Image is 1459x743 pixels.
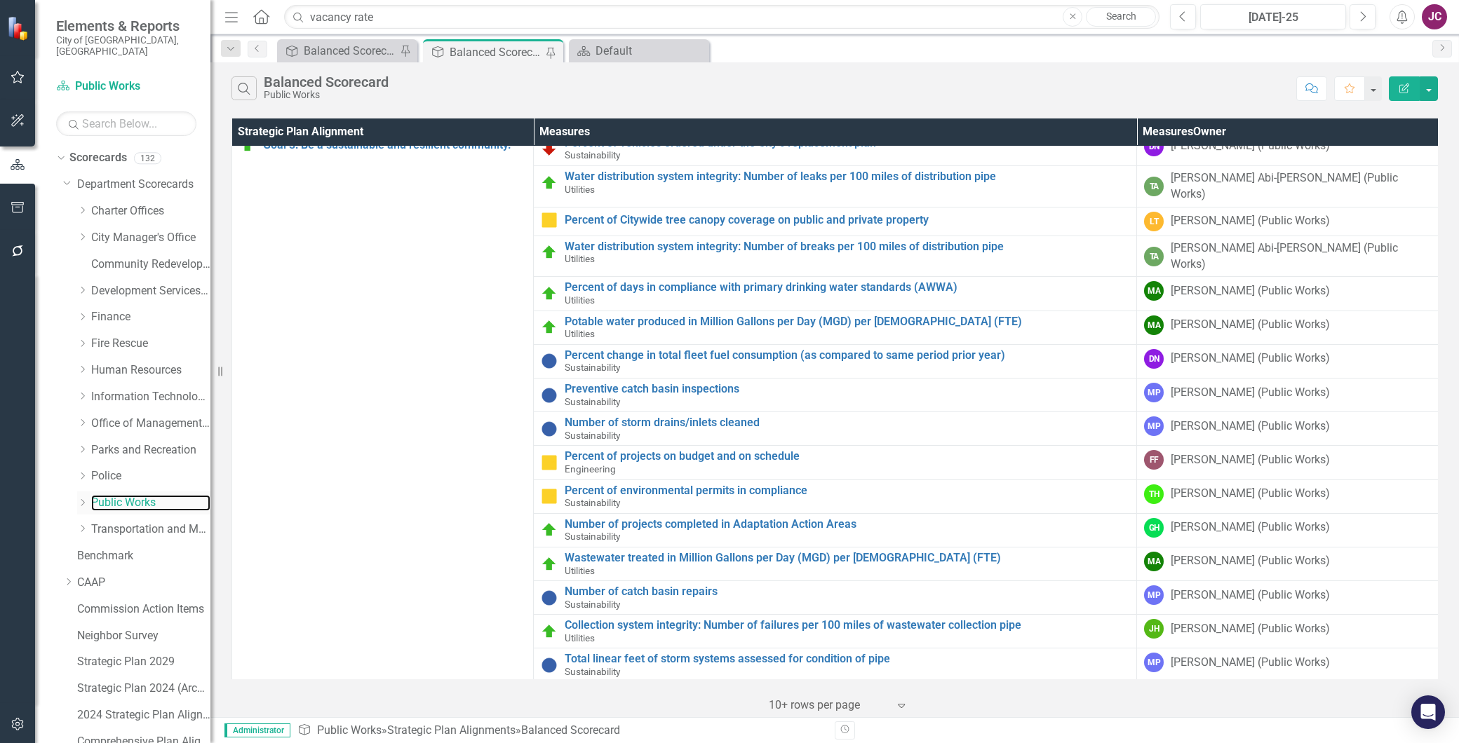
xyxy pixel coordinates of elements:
[224,723,290,737] span: Administrator
[534,412,1137,446] td: Double-Click to Edit Right Click for Context Menu
[565,349,1129,362] a: Percent change in total fleet fuel consumption (as compared to same period prior year)
[1137,311,1439,344] td: Double-Click to Edit
[565,497,620,508] span: Sustainability
[1137,207,1439,236] td: Double-Click to Edit
[1171,553,1330,569] div: [PERSON_NAME] (Public Works)
[596,42,706,60] div: Default
[565,149,620,161] span: Sustainability
[565,396,620,407] span: Sustainability
[565,565,595,576] span: Utilities
[1171,418,1330,435] div: [PERSON_NAME] (Public Works)
[1171,519,1330,536] div: [PERSON_NAME] (Public Works)
[572,42,706,60] a: Default
[7,16,32,41] img: ClearPoint Strategy
[77,548,210,564] a: Benchmark
[56,34,196,57] small: City of [GEOGRAPHIC_DATA], [GEOGRAPHIC_DATA]
[1144,484,1164,504] div: TH
[1137,581,1439,615] td: Double-Click to Edit
[1137,513,1439,547] td: Double-Click to Edit
[541,657,558,674] img: Information Unavailable
[1137,132,1439,165] td: Double-Click to Edit
[565,653,1129,665] a: Total linear feet of storm systems assessed for condition of pipe
[56,18,196,34] span: Elements & Reports
[565,137,1129,149] a: Percent of vehicles ordered under the City’s replacement plan
[541,319,558,336] img: Proceeding as Planned
[264,90,389,100] div: Public Works
[91,309,210,325] a: Finance
[1137,648,1439,682] td: Double-Click to Edit
[565,666,620,677] span: Sustainability
[534,378,1137,411] td: Double-Click to Edit Right Click for Context Menu
[565,214,1129,226] a: Percent of Citywide tree canopy coverage on public and private property
[1171,240,1431,273] div: [PERSON_NAME] Abi-[PERSON_NAME] (Public Works)
[91,442,210,458] a: Parks and Recreation
[1171,486,1330,502] div: [PERSON_NAME] (Public Works)
[521,723,620,737] div: Balanced Scorecard
[281,42,396,60] a: Balanced Scorecard
[91,389,210,405] a: Information Technology Services
[541,285,558,302] img: Proceeding as Planned
[77,628,210,644] a: Neighbor Survey
[541,454,558,471] img: Monitoring Progress
[565,315,1129,328] a: Potable water produced in Million Gallons per Day (MGD) per [DEMOGRAPHIC_DATA] (FTE)
[91,230,210,246] a: City Manager's Office
[534,513,1137,547] td: Double-Click to Edit Right Click for Context Menu
[284,5,1159,29] input: Search ClearPoint...
[1137,378,1439,411] td: Double-Click to Edit
[317,723,382,737] a: Public Works
[77,681,210,697] a: Strategic Plan 2024 (Archive)
[541,589,558,606] img: Information Unavailable
[565,484,1129,497] a: Percent of environmental permits in compliance
[565,552,1129,564] a: Wastewater treated in Million Gallons per Day (MGD) per [DEMOGRAPHIC_DATA] (FTE)
[232,132,534,682] td: Double-Click to Edit Right Click for Context Menu
[134,152,161,164] div: 132
[541,387,558,404] img: Information Unavailable
[1411,695,1445,729] div: Open Intercom Messenger
[77,601,210,618] a: Commission Action Items
[565,632,595,643] span: Utilities
[263,139,526,151] a: Goal 3: Be a sustainable and resilient community.
[1144,137,1164,156] div: DN
[1144,552,1164,571] div: MA
[1137,344,1439,378] td: Double-Click to Edit
[565,619,1129,632] a: Collection system integrity: Number of failures per 100 miles of wastewater collection pipe
[534,207,1137,236] td: Double-Click to Edit Right Click for Context Menu
[534,132,1137,165] td: Double-Click to Edit Right Click for Context Menu
[1144,247,1164,266] div: TA
[541,488,558,505] img: Monitoring Progress
[541,212,558,229] img: Monitoring Progress
[1137,446,1439,479] td: Double-Click to Edit
[534,479,1137,513] td: Double-Click to Edit Right Click for Context Menu
[541,556,558,573] img: Proceeding as Planned
[1144,416,1164,436] div: MP
[541,175,558,191] img: Proceeding as Planned
[534,446,1137,479] td: Double-Click to Edit Right Click for Context Menu
[1144,518,1164,538] div: GH
[1137,547,1439,580] td: Double-Click to Edit
[297,723,824,739] div: » »
[91,468,210,484] a: Police
[565,281,1129,294] a: Percent of days in compliance with primary drinking water standards (AWWA)
[534,166,1137,207] td: Double-Click to Edit Right Click for Context Menu
[56,79,196,95] a: Public Works
[541,244,558,261] img: Proceeding as Planned
[534,547,1137,580] td: Double-Click to Edit Right Click for Context Menu
[264,74,389,90] div: Balanced Scorecard
[56,111,196,136] input: Search Below...
[534,648,1137,682] td: Double-Click to Edit Right Click for Context Menu
[1137,479,1439,513] td: Double-Click to Edit
[565,416,1129,429] a: Number of storm drains/inlets cleaned
[1171,283,1330,299] div: [PERSON_NAME] (Public Works)
[565,518,1129,531] a: Number of projects completed in Adaptation Action Areas
[1171,587,1330,604] div: [PERSON_NAME] (Public Works)
[565,599,620,610] span: Sustainability
[91,522,210,538] a: Transportation and Mobility
[1144,383,1164,402] div: MP
[1144,585,1164,605] div: MP
[534,236,1137,277] td: Double-Click to Edit Right Click for Context Menu
[91,257,210,273] a: Community Redevelopment Agency
[565,463,616,475] span: Engineering
[77,575,210,591] a: CAAP
[1422,4,1447,29] button: JC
